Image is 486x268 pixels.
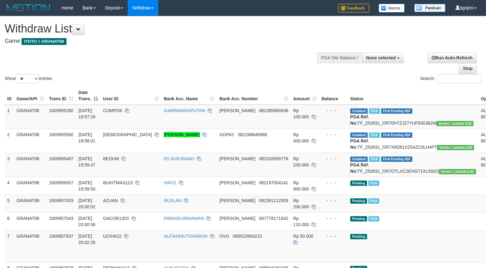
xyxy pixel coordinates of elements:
span: Marked by bgnrattana [368,181,379,186]
img: Button%20Memo.svg [379,4,405,12]
span: [PERSON_NAME] [219,216,255,221]
span: Marked by bgnrattana [369,156,380,162]
td: TF_250831_OR7X8D81X2S4ZC0LH4PT [348,129,479,153]
td: GRANAT88 [14,129,47,153]
span: UCIHA22 [103,234,121,239]
a: HAFIZ [164,180,176,185]
span: [DATE] 19:59:50 [78,180,96,191]
a: ALFIAHMUTOHAROH [164,234,208,239]
span: Marked by bgnabdullah [368,198,379,204]
img: MOTION_logo.png [5,3,52,12]
b: PGA Ref. No: [350,114,369,126]
div: PGA Site Balance / [317,52,362,63]
a: DIMASKURNIAWAN [164,216,204,221]
span: 1609955560 [49,132,73,137]
span: Marked by bgnrattana [369,108,380,114]
label: Show entries [5,74,52,83]
span: Grabbed [350,156,368,162]
a: Run Auto-Refresh [428,52,477,63]
span: PGA Pending [381,108,412,114]
td: 7 [5,230,14,262]
span: [DATE] 19:59:47 [78,156,96,167]
th: Bank Acc. Name: activate to sort column ascending [161,87,217,105]
span: COMPOK [103,108,122,113]
td: 6 [5,212,14,230]
span: PGA Pending [381,132,412,138]
span: Pending [350,216,367,221]
span: [PERSON_NAME] [219,156,255,161]
span: [DATE] 19:58:01 [78,132,96,143]
th: Game/API: activate to sort column ascending [14,87,47,105]
div: - - - [322,107,345,114]
span: Copy 082316559778 to clipboard [259,156,288,161]
span: [DATE] 20:00:52 [78,198,96,209]
span: Grabbed [350,132,368,138]
a: RUSLAN [164,198,182,203]
span: BUKITMAS123 [103,180,133,185]
span: [DATE] 20:02:26 [78,234,96,245]
span: [DATE] 19:57:29 [78,108,96,119]
h4: Game: [5,38,318,44]
span: Rp 100.000 [293,108,309,119]
div: - - - [322,180,345,186]
td: TF_250831_OR7OTLXC2EHGT1XL582O [348,153,479,177]
span: Copy 082197054141 to clipboard [259,180,288,185]
select: Showentries [16,74,39,83]
td: 1 [5,105,14,129]
th: Bank Acc. Number: activate to sort column ascending [217,87,291,105]
span: PGA Pending [381,156,412,162]
img: panduan.png [414,4,445,12]
span: GOPAY [219,132,234,137]
span: AZUAN [103,198,118,203]
span: Vendor URL: https://dashboard.q2checkout.com/secure [436,121,474,126]
span: Rp 110.000 [293,216,309,227]
span: [PERSON_NAME] [219,198,255,203]
a: AJARMANSAPUTRA [164,108,205,113]
span: Pending [350,181,367,186]
span: 1609955260 [49,108,73,113]
span: Copy 082391112928 to clipboard [259,198,288,203]
a: IIS NURJANAH [164,156,194,161]
b: PGA Ref. No: [350,162,369,174]
span: Copy 082285890936 to clipboard [259,108,288,113]
td: 4 [5,177,14,195]
span: Grabbed [350,108,368,114]
span: [DATE] 20:00:56 [78,216,96,227]
td: GRANAT88 [14,177,47,195]
th: Trans ID: activate to sort column ascending [47,87,76,105]
h1: Withdraw List [5,22,318,35]
div: - - - [322,156,345,162]
span: Pending [350,198,367,204]
span: Copy 087778171642 to clipboard [259,216,288,221]
span: Rp 230.000 [293,156,309,167]
span: 1609957837 [49,234,73,239]
span: Copy 081268849988 to clipboard [238,132,267,137]
img: Feedback.jpg [338,4,369,12]
span: [PERSON_NAME] [219,180,255,185]
span: Rp 900.000 [293,180,309,191]
label: Search: [420,74,481,83]
span: Vendor URL: https://dashboard.q2checkout.com/secure [437,145,474,150]
td: 5 [5,195,14,212]
td: GRANAT88 [14,105,47,129]
div: - - - [322,215,345,221]
span: [PERSON_NAME] [219,108,255,113]
span: 1609956507 [49,180,73,185]
span: Rp 200.000 [293,198,309,209]
span: 1609957043 [49,216,73,221]
th: Amount: activate to sort column ascending [291,87,319,105]
span: 1609956487 [49,156,73,161]
td: TF_250831_OR70HTZJ27YUF630JB2M [348,105,479,129]
td: GRANAT88 [14,212,47,230]
td: GRANAT88 [14,230,47,262]
td: GRANAT88 [14,153,47,177]
span: Vendor URL: https://dashboard.q2checkout.com/secure [439,169,476,174]
div: - - - [322,132,345,138]
span: Pending [350,234,367,239]
th: Balance [319,87,348,105]
span: BEDUM [103,156,119,161]
a: Stop [459,63,477,74]
span: Copy 089523904215 to clipboard [233,234,262,239]
span: None selected [366,55,396,60]
span: Marked by bgnrattana [369,132,380,138]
